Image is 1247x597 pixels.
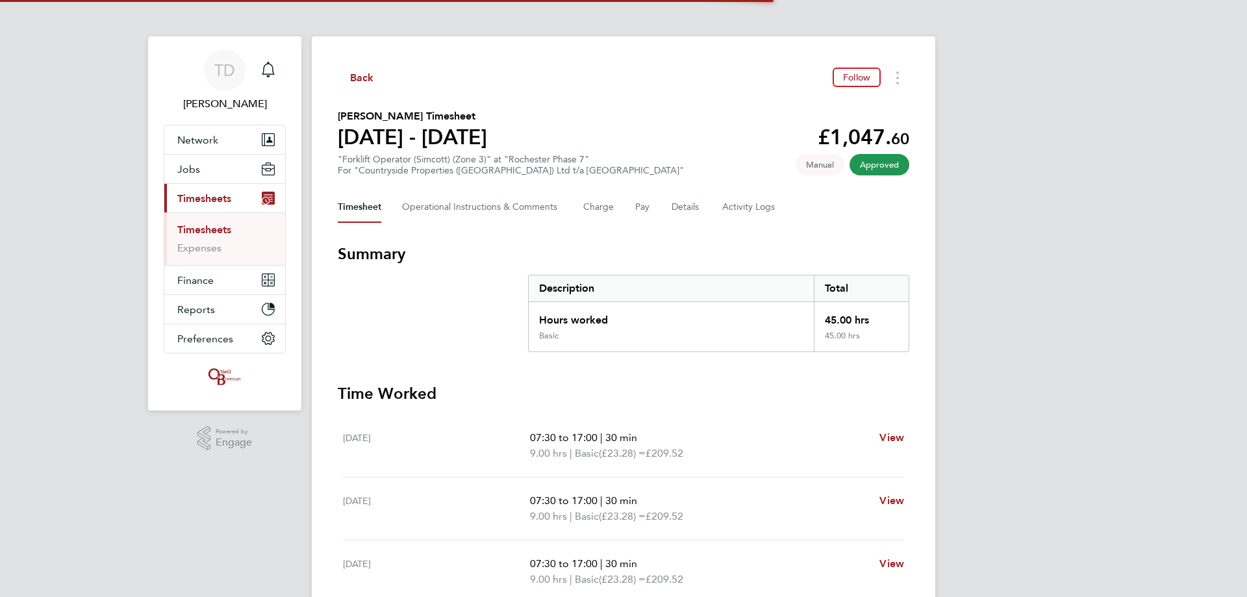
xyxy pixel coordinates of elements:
span: 30 min [605,431,637,444]
span: Basic [575,509,599,524]
button: Network [164,125,285,154]
button: Operational Instructions & Comments [402,192,562,223]
span: Preferences [177,333,233,345]
img: oneillandbrennan-logo-retina.png [206,366,244,387]
span: £209.52 [646,510,683,522]
a: Powered byEngage [197,426,253,451]
span: | [600,431,603,444]
button: Activity Logs [722,192,777,223]
span: | [570,573,572,585]
div: Description [529,275,814,301]
nav: Main navigation [148,36,301,411]
span: TD [214,62,235,79]
span: | [600,557,603,570]
button: Timesheets Menu [886,68,909,88]
span: 9.00 hrs [530,573,567,585]
div: "Forklift Operator (Simcott) (Zone 3)" at "Rochester Phase 7" [338,154,684,176]
span: (£23.28) = [599,510,646,522]
div: 45.00 hrs [814,331,909,351]
a: View [879,430,904,446]
span: Basic [575,446,599,461]
span: Network [177,134,218,146]
a: View [879,556,904,572]
div: Total [814,275,909,301]
button: Back [338,70,374,86]
button: Charge [583,192,614,223]
div: For "Countryside Properties ([GEOGRAPHIC_DATA]) Ltd t/a [GEOGRAPHIC_DATA]" [338,165,684,176]
span: 30 min [605,557,637,570]
span: 07:30 to 17:00 [530,431,598,444]
span: | [600,494,603,507]
span: 30 min [605,494,637,507]
div: Summary [528,275,909,352]
span: This timesheet has been approved. [850,154,909,175]
span: View [879,431,904,444]
span: Engage [216,437,252,448]
span: Tanya Dartnell [164,96,286,112]
span: Reports [177,303,215,316]
div: [DATE] [343,493,530,524]
button: Timesheets [164,184,285,212]
button: Reports [164,295,285,324]
h3: Summary [338,244,909,264]
span: Basic [575,572,599,587]
span: | [570,447,572,459]
button: Pay [635,192,651,223]
h2: [PERSON_NAME] Timesheet [338,108,487,124]
div: 45.00 hrs [814,302,909,331]
span: £209.52 [646,447,683,459]
button: Timesheet [338,192,381,223]
button: Follow [833,68,881,87]
span: Back [350,70,374,86]
a: Go to home page [164,366,286,387]
span: 07:30 to 17:00 [530,494,598,507]
button: Preferences [164,324,285,353]
span: £209.52 [646,573,683,585]
h1: [DATE] - [DATE] [338,124,487,150]
div: [DATE] [343,556,530,587]
button: Details [672,192,701,223]
span: 07:30 to 17:00 [530,557,598,570]
span: This timesheet was manually created. [796,154,844,175]
span: | [570,510,572,522]
h3: Time Worked [338,383,909,404]
div: [DATE] [343,430,530,461]
span: (£23.28) = [599,447,646,459]
div: Basic [539,331,559,341]
div: Timesheets [164,212,285,265]
a: Timesheets [177,223,231,236]
span: 60 [891,129,909,148]
span: View [879,557,904,570]
button: Finance [164,266,285,294]
span: 9.00 hrs [530,510,567,522]
span: Finance [177,274,214,286]
span: Powered by [216,426,252,437]
span: View [879,494,904,507]
div: Hours worked [529,302,814,331]
span: Timesheets [177,192,231,205]
button: Jobs [164,155,285,183]
a: View [879,493,904,509]
span: 9.00 hrs [530,447,567,459]
span: Follow [843,71,870,83]
a: Expenses [177,242,221,254]
a: TD[PERSON_NAME] [164,49,286,112]
span: (£23.28) = [599,573,646,585]
app-decimal: £1,047. [818,125,909,149]
span: Jobs [177,163,200,175]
